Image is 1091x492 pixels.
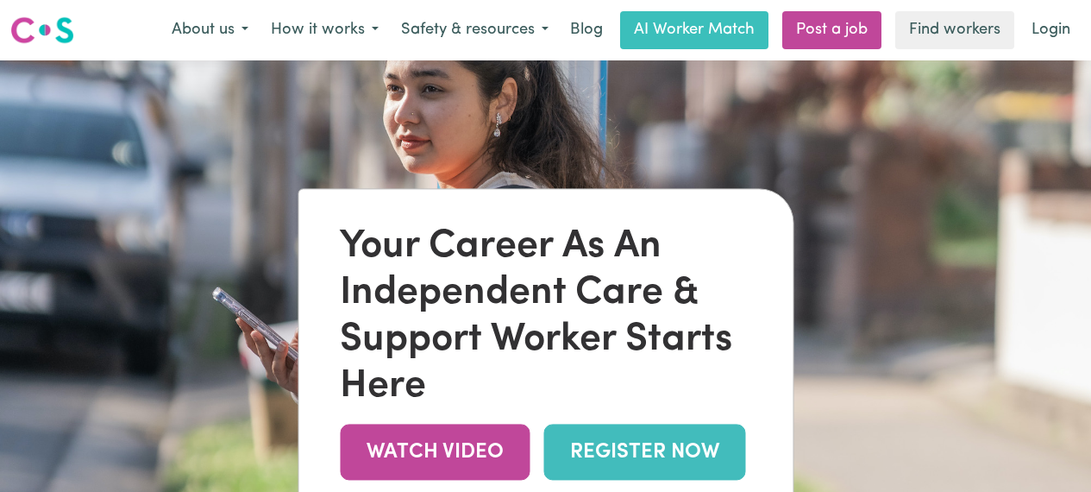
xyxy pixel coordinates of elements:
[340,224,751,410] div: Your Career As An Independent Care & Support Worker Starts Here
[543,424,745,480] a: REGISTER NOW
[390,12,560,48] button: Safety & resources
[260,12,390,48] button: How it works
[1021,11,1081,49] a: Login
[620,11,768,49] a: AI Worker Match
[560,11,613,49] a: Blog
[160,12,260,48] button: About us
[10,15,74,46] img: Careseekers logo
[895,11,1014,49] a: Find workers
[340,424,530,480] a: WATCH VIDEO
[782,11,881,49] a: Post a job
[10,10,74,50] a: Careseekers logo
